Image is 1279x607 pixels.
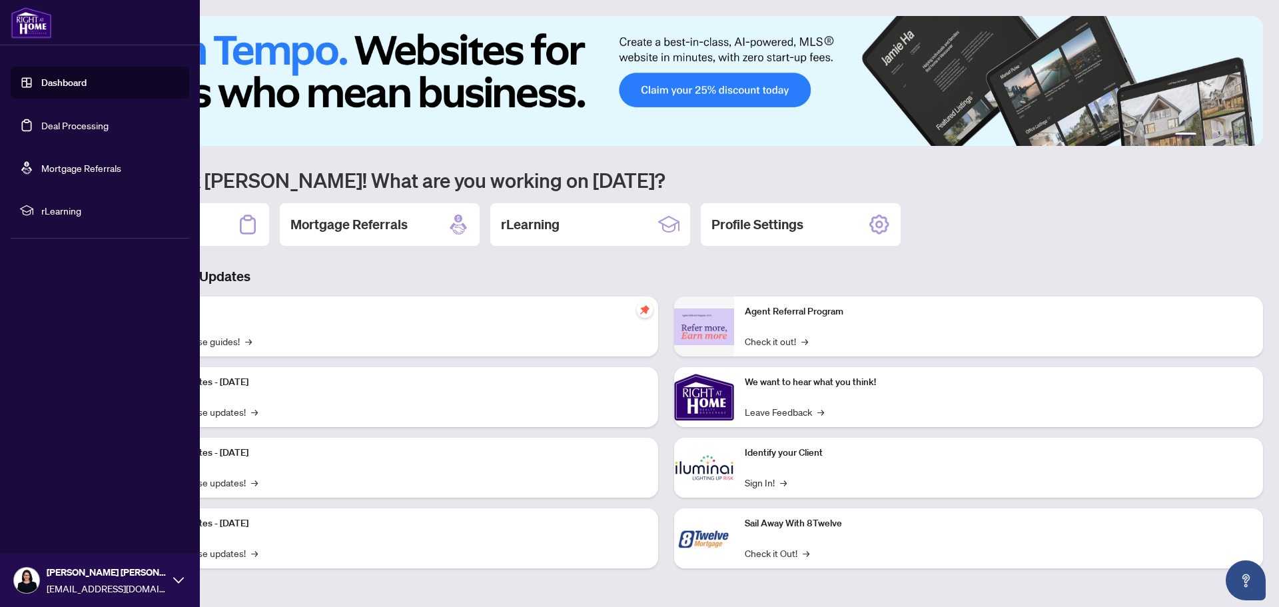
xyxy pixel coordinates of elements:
button: 2 [1202,133,1207,138]
a: Sign In!→ [745,475,787,490]
h2: Profile Settings [711,215,803,234]
p: Identify your Client [745,446,1252,460]
h2: Mortgage Referrals [290,215,408,234]
img: Slide 0 [69,16,1263,146]
span: → [245,334,252,348]
p: Platform Updates - [DATE] [140,446,647,460]
button: Open asap [1226,560,1266,600]
img: We want to hear what you think! [674,367,734,427]
h3: Brokerage & Industry Updates [69,267,1263,286]
a: Check it Out!→ [745,546,809,560]
span: → [801,334,808,348]
p: Agent Referral Program [745,304,1252,319]
img: logo [11,7,52,39]
a: Check it out!→ [745,334,808,348]
span: [EMAIL_ADDRESS][DOMAIN_NAME] [47,581,167,596]
p: Platform Updates - [DATE] [140,516,647,531]
span: [PERSON_NAME] [PERSON_NAME] [47,565,167,580]
a: Dashboard [41,77,87,89]
h2: rLearning [501,215,560,234]
button: 5 [1234,133,1239,138]
span: pushpin [637,302,653,318]
img: Identify your Client [674,438,734,498]
a: Leave Feedback→ [745,404,824,419]
a: Mortgage Referrals [41,162,121,174]
button: 4 [1223,133,1228,138]
img: Profile Icon [14,568,39,593]
img: Agent Referral Program [674,308,734,345]
button: 3 [1212,133,1218,138]
span: rLearning [41,203,180,218]
button: 1 [1175,133,1196,138]
p: Sail Away With 8Twelve [745,516,1252,531]
p: We want to hear what you think! [745,375,1252,390]
span: → [251,546,258,560]
button: 6 [1244,133,1250,138]
img: Sail Away With 8Twelve [674,508,734,568]
span: → [251,475,258,490]
h1: Welcome back [PERSON_NAME]! What are you working on [DATE]? [69,167,1263,193]
p: Platform Updates - [DATE] [140,375,647,390]
span: → [817,404,824,419]
p: Self-Help [140,304,647,319]
span: → [251,404,258,419]
a: Deal Processing [41,119,109,131]
span: → [803,546,809,560]
span: → [780,475,787,490]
